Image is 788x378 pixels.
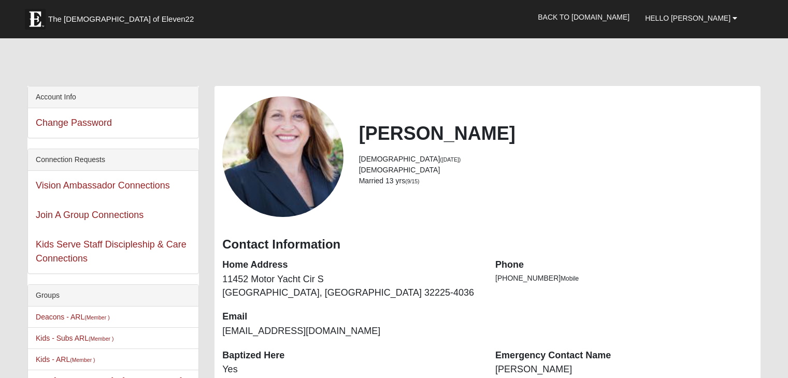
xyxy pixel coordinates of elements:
[36,355,95,364] a: Kids - ARL(Member )
[530,4,637,30] a: Back to [DOMAIN_NAME]
[222,325,480,338] dd: [EMAIL_ADDRESS][DOMAIN_NAME]
[359,154,753,165] li: [DEMOGRAPHIC_DATA]
[36,118,112,128] a: Change Password
[222,96,343,217] a: View Fullsize Photo
[405,178,419,184] small: (9/15)
[36,210,144,220] a: Join A Group Connections
[222,258,480,272] dt: Home Address
[359,176,753,186] li: Married 13 yrs
[440,156,461,163] small: ([DATE])
[222,310,480,324] dt: Email
[645,14,730,22] span: Hello [PERSON_NAME]
[36,313,110,321] a: Deacons - ARL(Member )
[70,357,95,363] small: (Member )
[89,336,113,342] small: (Member )
[495,273,753,284] li: [PHONE_NUMBER]
[25,9,46,30] img: Eleven22 logo
[48,14,194,24] span: The [DEMOGRAPHIC_DATA] of Eleven22
[359,122,753,144] h2: [PERSON_NAME]
[28,149,198,171] div: Connection Requests
[637,5,745,31] a: Hello [PERSON_NAME]
[84,314,109,321] small: (Member )
[28,86,198,108] div: Account Info
[222,237,753,252] h3: Contact Information
[20,4,227,30] a: The [DEMOGRAPHIC_DATA] of Eleven22
[36,239,187,264] a: Kids Serve Staff Discipleship & Care Connections
[495,258,753,272] dt: Phone
[36,334,113,342] a: Kids - Subs ARL(Member )
[222,349,480,362] dt: Baptized Here
[495,349,753,362] dt: Emergency Contact Name
[222,273,480,299] dd: 11452 Motor Yacht Cir S [GEOGRAPHIC_DATA], [GEOGRAPHIC_DATA] 32225-4036
[36,180,170,191] a: Vision Ambassador Connections
[28,285,198,307] div: Groups
[495,363,753,376] dd: [PERSON_NAME]
[222,363,480,376] dd: Yes
[561,275,579,282] span: Mobile
[359,165,753,176] li: [DEMOGRAPHIC_DATA]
